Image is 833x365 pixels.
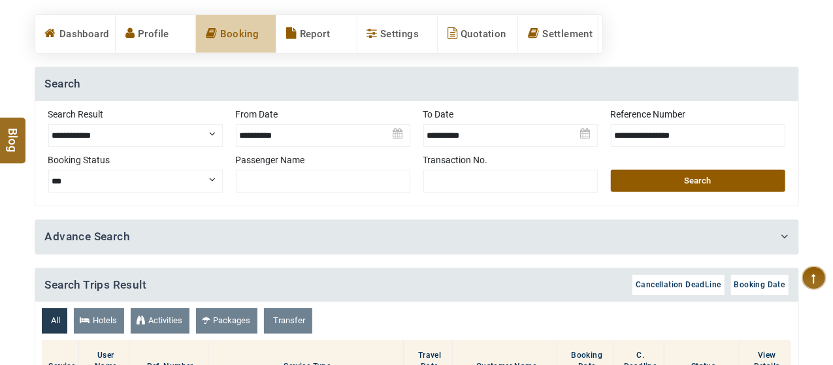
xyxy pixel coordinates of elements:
a: Profile [116,15,195,53]
a: Advance Search [45,230,131,243]
a: Settings [357,15,437,53]
span: Booking Date [734,280,785,289]
span: Cancellation DeadLine [636,280,721,289]
a: Dashboard [35,15,115,53]
span: Blog [5,128,22,139]
label: Booking Status [48,153,223,167]
a: Transfer [264,308,312,334]
a: Report [276,15,356,53]
a: Hotels [74,308,124,334]
a: Packages [196,308,257,334]
a: Booking [196,15,276,53]
button: Search [611,170,785,192]
label: Passenger Name [236,153,410,167]
a: Activities [131,308,189,334]
label: Reference Number [611,108,785,121]
a: Settlement [518,15,598,53]
label: Search Result [48,108,223,121]
h4: Search Trips Result [35,268,798,302]
a: Quotation [438,15,517,53]
label: Transaction No. [423,153,598,167]
h4: Search [35,67,798,101]
a: All [42,308,67,334]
